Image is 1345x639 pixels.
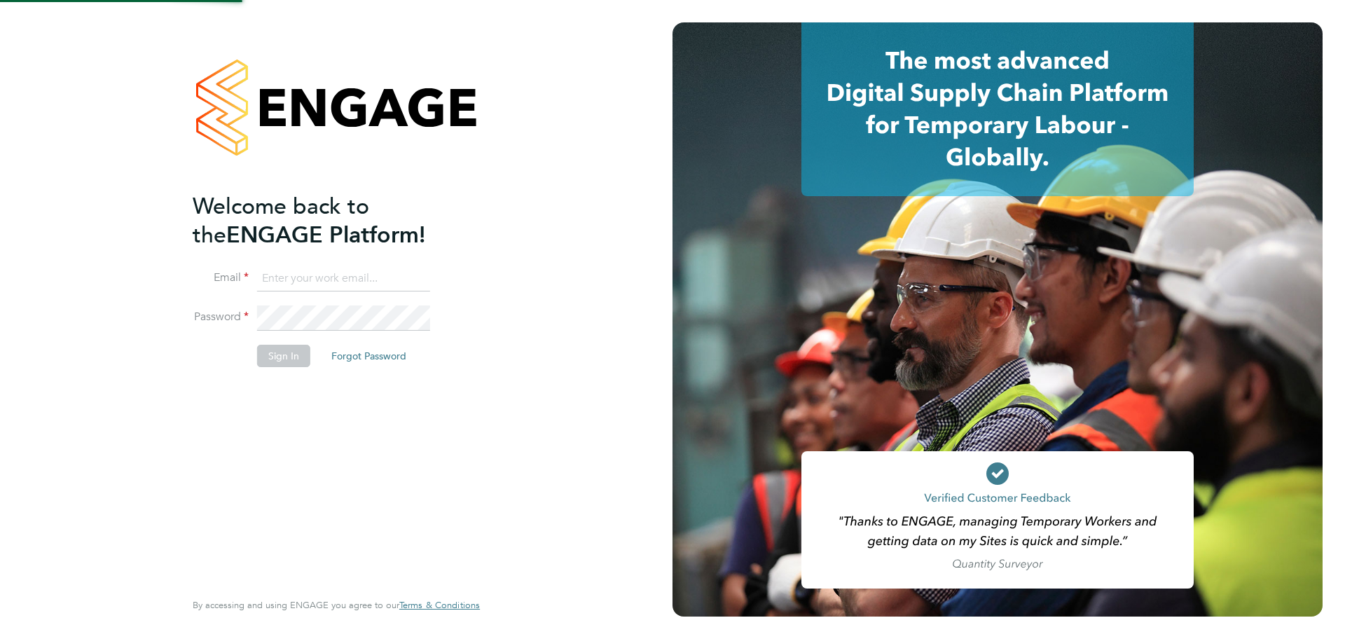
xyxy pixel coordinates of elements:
label: Password [193,310,249,324]
span: By accessing and using ENGAGE you agree to our [193,599,480,611]
input: Enter your work email... [257,266,430,291]
a: Terms & Conditions [399,600,480,611]
h2: ENGAGE Platform! [193,192,466,249]
button: Sign In [257,345,310,367]
label: Email [193,270,249,285]
span: Welcome back to the [193,193,369,249]
button: Forgot Password [320,345,418,367]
